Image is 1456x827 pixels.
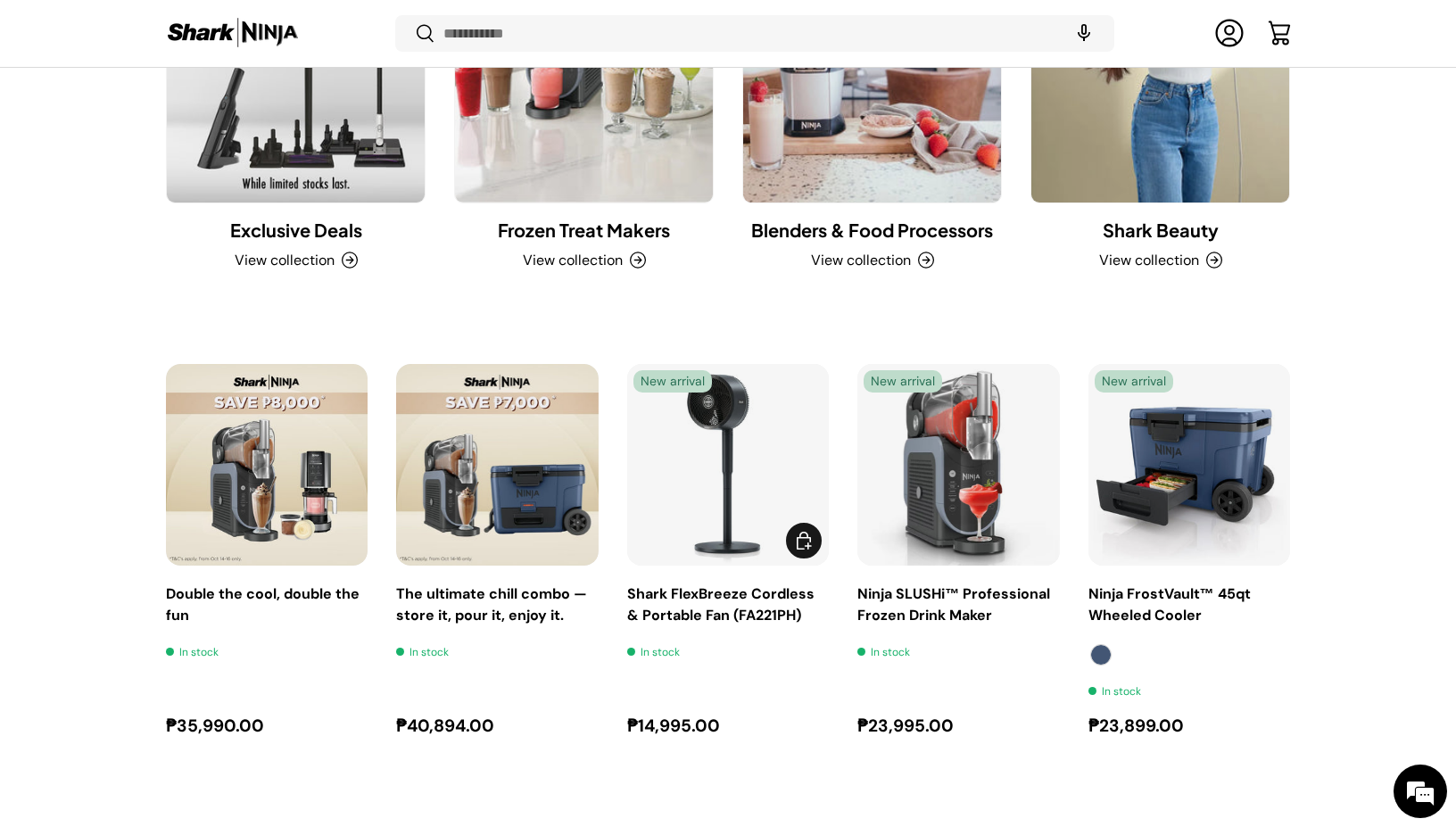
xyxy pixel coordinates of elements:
a: Ninja SLUSHi™ Professional Frozen Drink Maker [857,364,1059,566]
speech-search-button: Search by voice [1055,14,1113,54]
a: Double the cool, double the fun [166,364,368,566]
a: Shark FlexBreeze Cordless & Portable Fan (FA221PH) [627,364,829,566]
a: Exclusive Deals [230,219,362,241]
span: New arrival [633,370,712,393]
a: Double the cool, double the fun [166,584,360,624]
div: Leave a message [93,100,300,123]
a: Ninja FrostVault™ 45qt Wheeled Cooler [1088,364,1290,566]
a: Ninja SLUSHi™ Professional Frozen Drink Maker [857,584,1050,624]
a: Shark Beauty [1103,219,1219,241]
span: New arrival [864,370,942,393]
a: Frozen Treat Makers [498,219,670,241]
a: The ultimate chill combo — store it, pour it, enjoy it. [396,364,598,566]
img: Shark Ninja Philippines [166,16,300,51]
a: Ninja FrostVault™ 45qt Wheeled Cooler [1088,584,1251,624]
label: Lakeshore Blue [1090,644,1112,666]
a: The ultimate chill combo — store it, pour it, enjoy it. [396,584,587,624]
div: Minimize live chat window [293,9,335,52]
a: Shark FlexBreeze Cordless & Portable Fan (FA221PH) [627,584,815,624]
span: New arrival [1095,370,1173,393]
a: Blenders & Food Processors [751,219,993,241]
span: We are offline. Please leave us a message. [37,225,311,405]
textarea: Type your message and click 'Submit' [9,487,340,550]
em: Submit [261,550,324,574]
